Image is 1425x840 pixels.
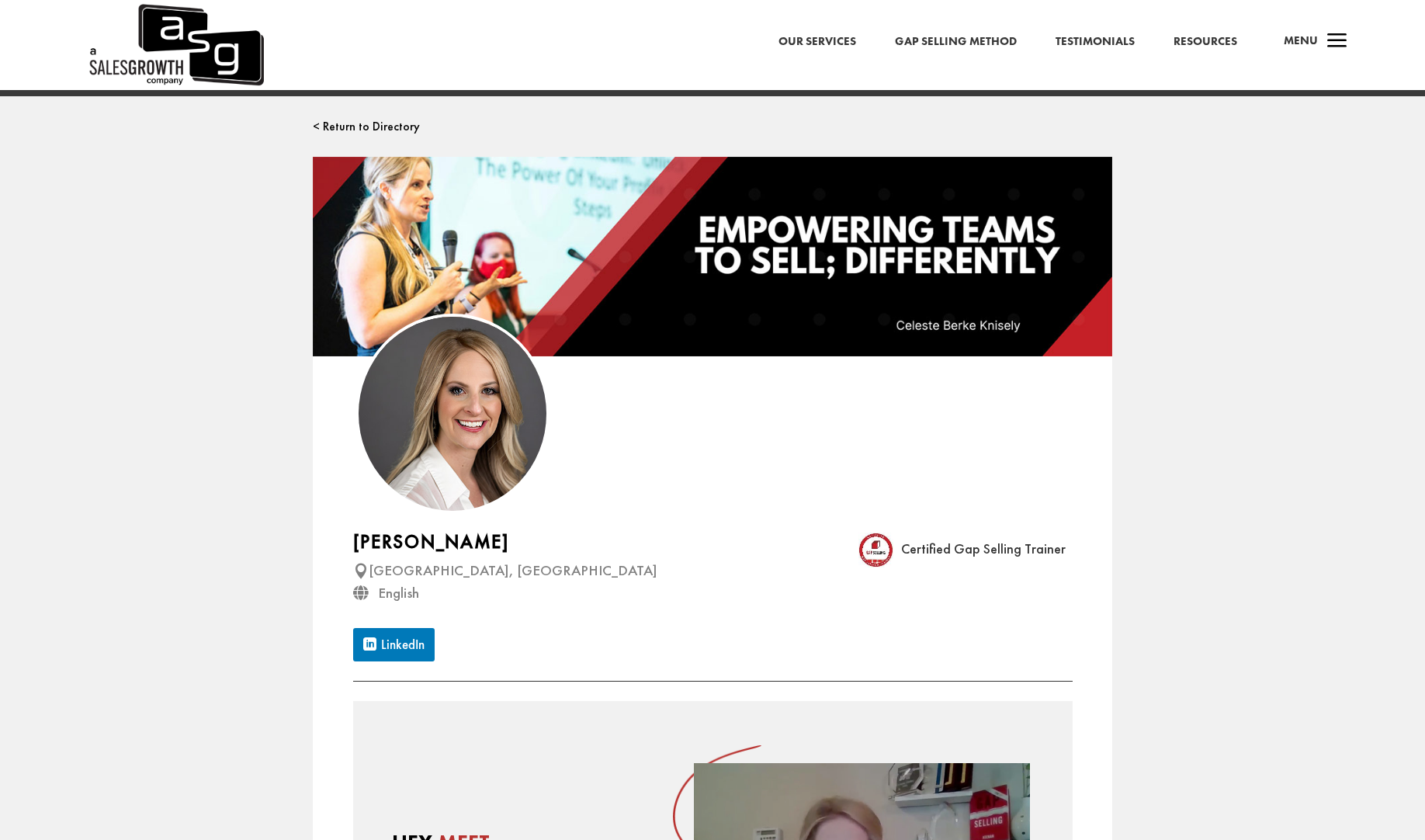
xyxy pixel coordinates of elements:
span: Menu [1284,33,1318,48]
img: Robin-Treasure-Headshot-square [359,317,546,511]
a: Testimonials [1056,32,1135,52]
img: Celeste-Berke-Kinsely-banner [313,157,1112,357]
p: < Return to Directory [313,117,1112,136]
a: Gap Selling Method [895,32,1017,52]
a: Resources [1174,32,1237,52]
a: LinkedIn [353,628,435,661]
a: Our Services [778,32,856,52]
div: [PERSON_NAME] [353,533,820,551]
span: a [1322,26,1353,57]
span: Certified Gap Selling Trainer [901,540,1066,557]
span:  [353,563,369,578]
span: English [378,583,419,602]
span:  [353,585,368,601]
span: [GEOGRAPHIC_DATA], [GEOGRAPHIC_DATA] [369,561,657,580]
